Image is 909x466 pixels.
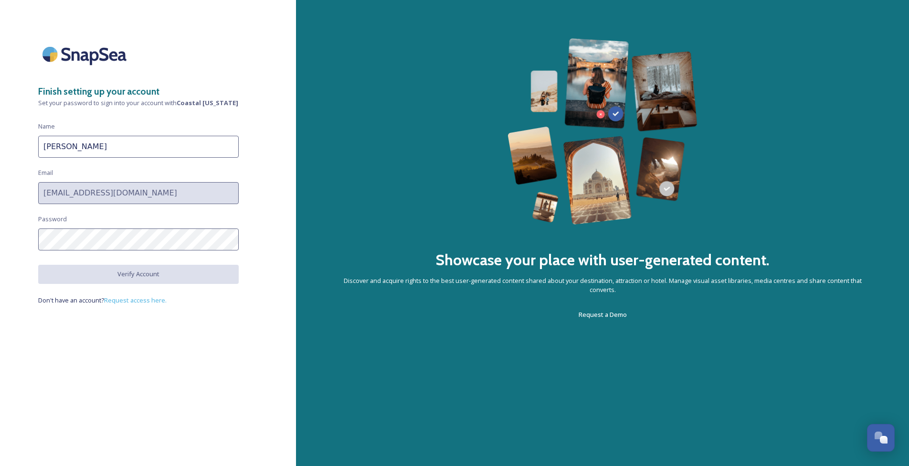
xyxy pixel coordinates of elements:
[579,309,627,320] a: Request a Demo
[177,98,238,107] strong: Coastal [US_STATE]
[507,38,698,225] img: 63b42ca75bacad526042e722_Group%20154-p-800.png
[579,310,627,319] span: Request a Demo
[38,98,258,108] span: Set your password to sign into your account with
[38,85,258,98] h3: Finish setting up your account
[435,249,770,271] h2: Showcase your place with user-generated content.
[334,276,871,294] span: Discover and acquire rights to the best user-generated content shared about your destination, att...
[38,294,239,306] a: Don't have an account?Request access here.
[38,136,239,158] input: John Doe
[104,296,167,304] span: Request access here.
[38,296,104,304] span: Don't have an account?
[867,424,895,452] button: Open Chat
[38,265,239,283] button: Verify Account
[38,122,55,131] span: Name
[38,215,67,224] span: Password
[38,38,134,70] img: SnapSea Logo
[38,168,53,177] span: Email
